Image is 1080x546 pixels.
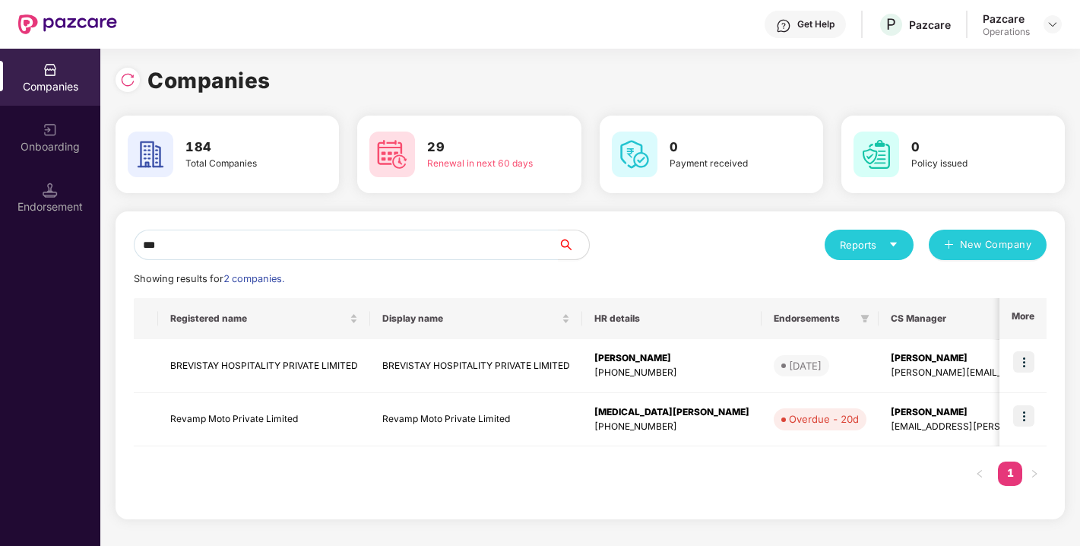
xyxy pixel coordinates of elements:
li: 1 [998,462,1022,486]
img: svg+xml;base64,PHN2ZyB4bWxucz0iaHR0cDovL3d3dy53My5vcmcvMjAwMC9zdmciIHdpZHRoPSI2MCIgaGVpZ2h0PSI2MC... [128,132,173,177]
div: Pazcare [909,17,951,32]
div: Renewal in next 60 days [427,157,538,171]
span: 2 companies. [223,273,284,284]
img: svg+xml;base64,PHN2ZyBpZD0iUmVsb2FkLTMyeDMyIiB4bWxucz0iaHR0cDovL3d3dy53My5vcmcvMjAwMC9zdmciIHdpZH... [120,72,135,87]
li: Previous Page [968,462,992,486]
img: icon [1013,405,1034,427]
img: svg+xml;base64,PHN2ZyB4bWxucz0iaHR0cDovL3d3dy53My5vcmcvMjAwMC9zdmciIHdpZHRoPSI2MCIgaGVpZ2h0PSI2MC... [854,132,899,177]
div: [PHONE_NUMBER] [594,420,749,434]
th: Display name [370,298,582,339]
span: search [558,239,589,251]
img: icon [1013,351,1034,373]
h1: Companies [147,64,271,97]
a: 1 [998,462,1022,484]
img: svg+xml;base64,PHN2ZyBpZD0iRHJvcGRvd24tMzJ4MzIiIHhtbG5zPSJodHRwOi8vd3d3LnczLm9yZy8yMDAwL3N2ZyIgd2... [1047,18,1059,30]
th: Registered name [158,298,370,339]
th: HR details [582,298,762,339]
td: BREVISTAY HOSPITALITY PRIVATE LIMITED [158,339,370,393]
h3: 0 [911,138,1022,157]
span: left [975,469,984,478]
h3: 0 [670,138,781,157]
button: plusNew Company [929,230,1047,260]
span: Endorsements [774,313,854,325]
span: filter [857,310,873,328]
div: Overdue - 20d [789,411,859,427]
span: P [886,15,896,33]
td: BREVISTAY HOSPITALITY PRIVATE LIMITED [370,339,582,393]
li: Next Page [1022,462,1047,486]
button: right [1022,462,1047,486]
span: filter [860,314,869,323]
h3: 184 [185,138,296,157]
img: svg+xml;base64,PHN2ZyB4bWxucz0iaHR0cDovL3d3dy53My5vcmcvMjAwMC9zdmciIHdpZHRoPSI2MCIgaGVpZ2h0PSI2MC... [369,132,415,177]
div: [PERSON_NAME] [594,351,749,366]
span: plus [944,240,954,252]
span: right [1030,469,1039,478]
div: [MEDICAL_DATA][PERSON_NAME] [594,405,749,420]
h3: 29 [427,138,538,157]
th: More [999,298,1047,339]
td: Revamp Moto Private Limited [370,393,582,447]
div: [PHONE_NUMBER] [594,366,749,380]
button: left [968,462,992,486]
div: Get Help [797,18,835,30]
span: New Company [960,237,1032,252]
span: caret-down [888,240,898,249]
div: Reports [840,237,898,252]
div: Policy issued [911,157,1022,171]
img: svg+xml;base64,PHN2ZyB4bWxucz0iaHR0cDovL3d3dy53My5vcmcvMjAwMC9zdmciIHdpZHRoPSI2MCIgaGVpZ2h0PSI2MC... [612,132,657,177]
img: New Pazcare Logo [18,14,117,34]
span: Registered name [170,313,347,325]
div: Total Companies [185,157,296,171]
img: svg+xml;base64,PHN2ZyB3aWR0aD0iMTQuNSIgaGVpZ2h0PSIxNC41IiB2aWV3Qm94PSIwIDAgMTYgMTYiIGZpbGw9Im5vbm... [43,183,58,198]
img: svg+xml;base64,PHN2ZyB3aWR0aD0iMjAiIGhlaWdodD0iMjAiIHZpZXdCb3g9IjAgMCAyMCAyMCIgZmlsbD0ibm9uZSIgeG... [43,122,58,138]
div: [DATE] [789,358,822,373]
img: svg+xml;base64,PHN2ZyBpZD0iSGVscC0zMngzMiIgeG1sbnM9Imh0dHA6Ly93d3cudzMub3JnLzIwMDAvc3ZnIiB3aWR0aD... [776,18,791,33]
span: Display name [382,313,559,325]
div: Payment received [670,157,781,171]
td: Revamp Moto Private Limited [158,393,370,447]
button: search [558,230,590,260]
div: Pazcare [983,11,1030,26]
img: svg+xml;base64,PHN2ZyBpZD0iQ29tcGFuaWVzIiB4bWxucz0iaHR0cDovL3d3dy53My5vcmcvMjAwMC9zdmciIHdpZHRoPS... [43,62,58,78]
div: Operations [983,26,1030,38]
span: Showing results for [134,273,284,284]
